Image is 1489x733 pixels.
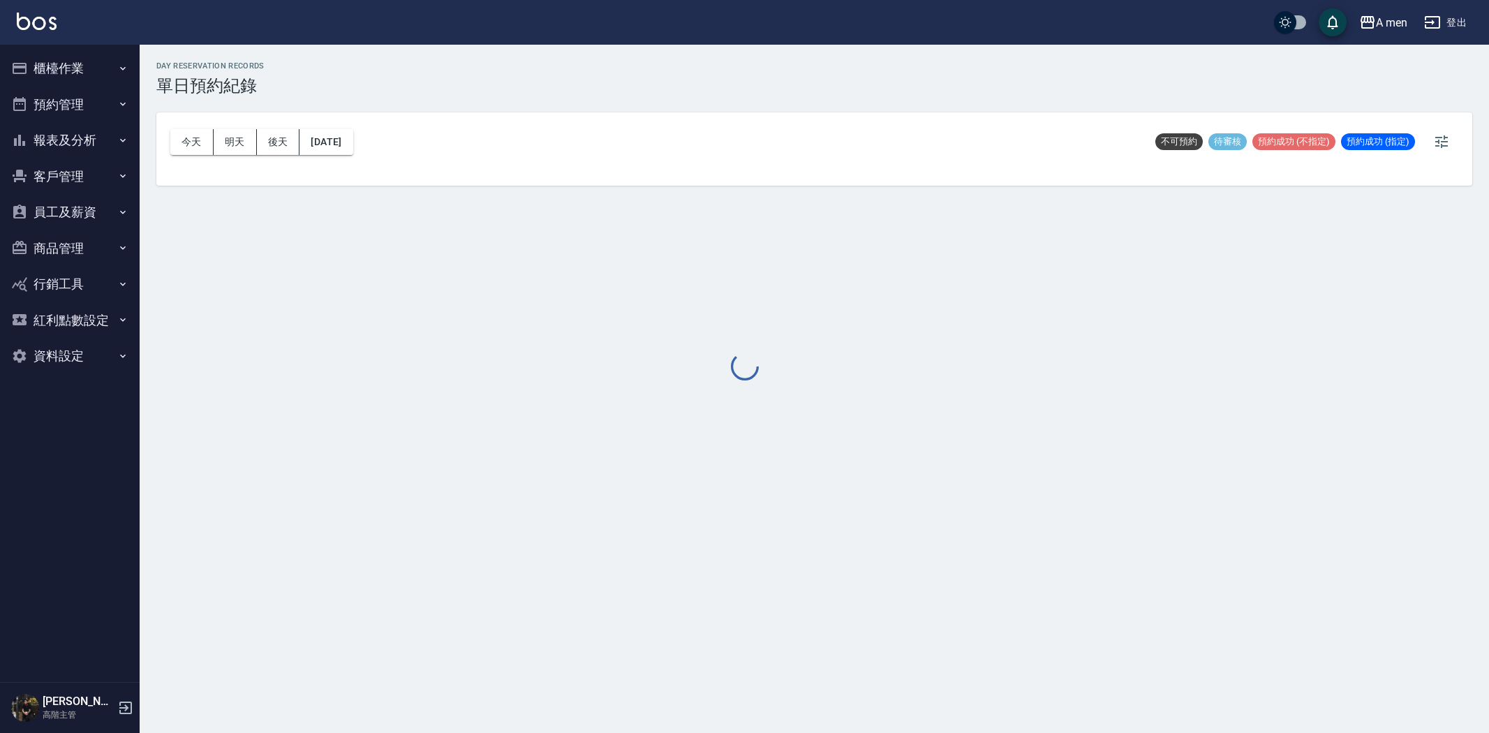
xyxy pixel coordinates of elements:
[1376,14,1407,31] div: A men
[6,122,134,158] button: 報表及分析
[6,338,134,374] button: 資料設定
[17,13,57,30] img: Logo
[6,266,134,302] button: 行銷工具
[6,158,134,195] button: 客戶管理
[6,50,134,87] button: 櫃檯作業
[1418,10,1472,36] button: 登出
[43,695,114,709] h5: [PERSON_NAME]
[6,230,134,267] button: 商品管理
[43,709,114,721] p: 高階主管
[6,302,134,339] button: 紅利點數設定
[6,87,134,123] button: 預約管理
[1354,8,1413,37] button: A men
[11,694,39,722] img: Person
[1319,8,1347,36] button: save
[6,194,134,230] button: 員工及薪資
